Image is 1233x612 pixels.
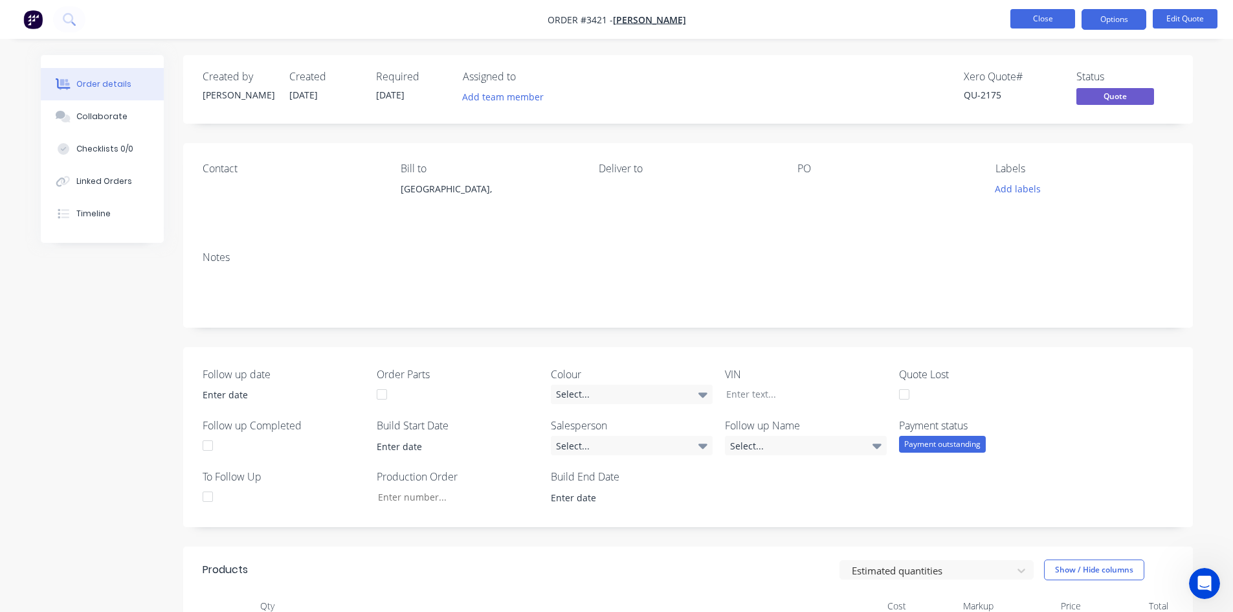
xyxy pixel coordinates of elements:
button: Add team member [455,88,550,106]
div: Payment outstanding [899,436,986,453]
button: Timeline [41,198,164,230]
button: Edit Quote [1153,9,1217,28]
label: Order Parts [377,367,539,382]
label: Production Order [377,469,539,484]
div: Select... [551,436,713,455]
button: Show / Hide columns [1044,560,1144,580]
div: Status [1076,71,1173,83]
span: Quote [1076,88,1154,104]
button: Order details [41,68,164,100]
button: Collaborate [41,100,164,133]
label: Quote Lost [899,367,1061,382]
div: Created [289,71,361,83]
span: Order #3421 - [548,14,613,26]
label: Build Start Date [377,418,539,433]
div: Linked Orders [76,176,132,187]
span: [DATE] [376,89,405,101]
label: Salesperson [551,418,713,433]
div: Created by [203,71,274,83]
input: Enter date [194,385,355,405]
div: Checklists 0/0 [76,143,133,155]
div: Labels [995,163,1173,175]
label: Build End Date [551,469,713,484]
label: Follow up date [203,367,364,382]
input: Enter number... [367,487,538,506]
div: Select... [725,436,887,455]
label: To Follow Up [203,469,364,484]
div: Select... [551,385,713,404]
label: Payment status [899,418,1061,433]
button: Linked Orders [41,165,164,198]
a: [PERSON_NAME] [613,14,686,26]
button: Checklists 0/0 [41,133,164,165]
input: Enter date [542,488,703,507]
input: Enter date [368,436,529,456]
div: Required [376,71,447,83]
div: Bill to [401,163,578,175]
div: Order details [76,78,131,90]
div: Deliver to [599,163,776,175]
button: Add team member [463,88,551,106]
span: [DATE] [289,89,318,101]
img: Factory [23,10,43,29]
div: PO [797,163,975,175]
div: Collaborate [76,111,128,122]
button: Close [1010,9,1075,28]
label: VIN [725,367,887,382]
div: [PERSON_NAME] [203,88,274,102]
div: Notes [203,251,1173,264]
label: Follow up Name [725,418,887,433]
div: Contact [203,163,380,175]
button: Options [1082,9,1146,30]
iframe: Intercom live chat [1189,568,1220,599]
button: Add labels [988,180,1048,198]
label: Colour [551,367,713,382]
div: Products [203,562,248,578]
label: Follow up Completed [203,418,364,433]
div: QU-2175 [964,88,1061,102]
div: Assigned to [463,71,592,83]
div: Timeline [76,208,111,220]
div: [GEOGRAPHIC_DATA], [401,180,578,221]
div: Xero Quote # [964,71,1061,83]
div: [GEOGRAPHIC_DATA], [401,180,578,198]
